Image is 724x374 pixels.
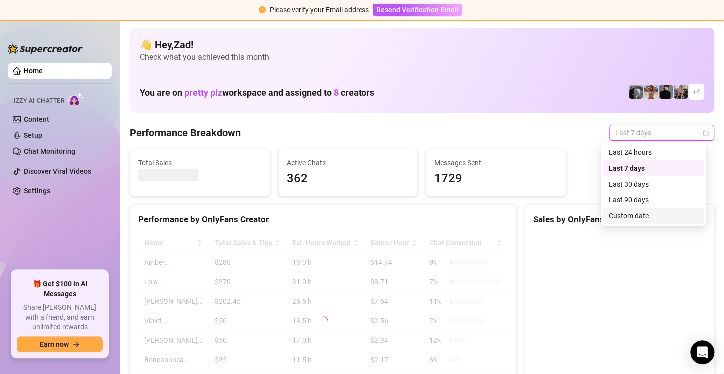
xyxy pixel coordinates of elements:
[24,131,42,139] a: Setup
[603,208,704,224] div: Custom date
[629,85,643,99] img: Amber
[68,92,84,107] img: AI Chatter
[609,210,698,221] div: Custom date
[287,169,410,188] span: 362
[692,86,700,97] span: + 4
[674,85,688,99] img: Violet
[24,115,49,123] a: Content
[14,96,64,106] span: Izzy AI Chatter
[140,87,374,98] h1: You are on workspace and assigned to creators
[17,279,103,299] span: 🎁 Get $100 in AI Messages
[609,147,698,158] div: Last 24 hours
[603,160,704,176] div: Last 7 days
[138,213,508,226] div: Performance by OnlyFans Creator
[316,314,330,328] span: loading
[40,340,69,348] span: Earn now
[690,340,714,364] div: Open Intercom Messenger
[603,176,704,192] div: Last 30 days
[270,4,369,15] div: Please verify your Email address
[287,157,410,168] span: Active Chats
[334,87,339,98] span: 8
[609,194,698,205] div: Last 90 days
[259,6,266,13] span: exclamation-circle
[603,192,704,208] div: Last 90 days
[24,147,75,155] a: Chat Monitoring
[603,144,704,160] div: Last 24 hours
[17,303,103,332] span: Share [PERSON_NAME] with a friend, and earn unlimited rewards
[659,85,673,99] img: Camille
[533,213,706,226] div: Sales by OnlyFans Creator
[434,157,558,168] span: Messages Sent
[703,130,709,136] span: calendar
[140,52,704,63] span: Check what you achieved this month
[373,4,462,16] button: Resend Verification Email
[376,6,458,14] span: Resend Verification Email
[73,341,80,348] span: arrow-right
[609,163,698,174] div: Last 7 days
[130,126,241,140] h4: Performance Breakdown
[615,125,708,140] span: Last 7 days
[609,179,698,189] div: Last 30 days
[644,85,658,99] img: Amber
[8,44,83,54] img: logo-BBDzfeDw.svg
[434,169,558,188] span: 1729
[17,336,103,352] button: Earn nowarrow-right
[140,38,704,52] h4: 👋 Hey, Zad !
[24,67,43,75] a: Home
[24,167,91,175] a: Discover Viral Videos
[24,187,50,195] a: Settings
[184,87,222,98] span: pretty plz
[138,157,262,168] span: Total Sales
